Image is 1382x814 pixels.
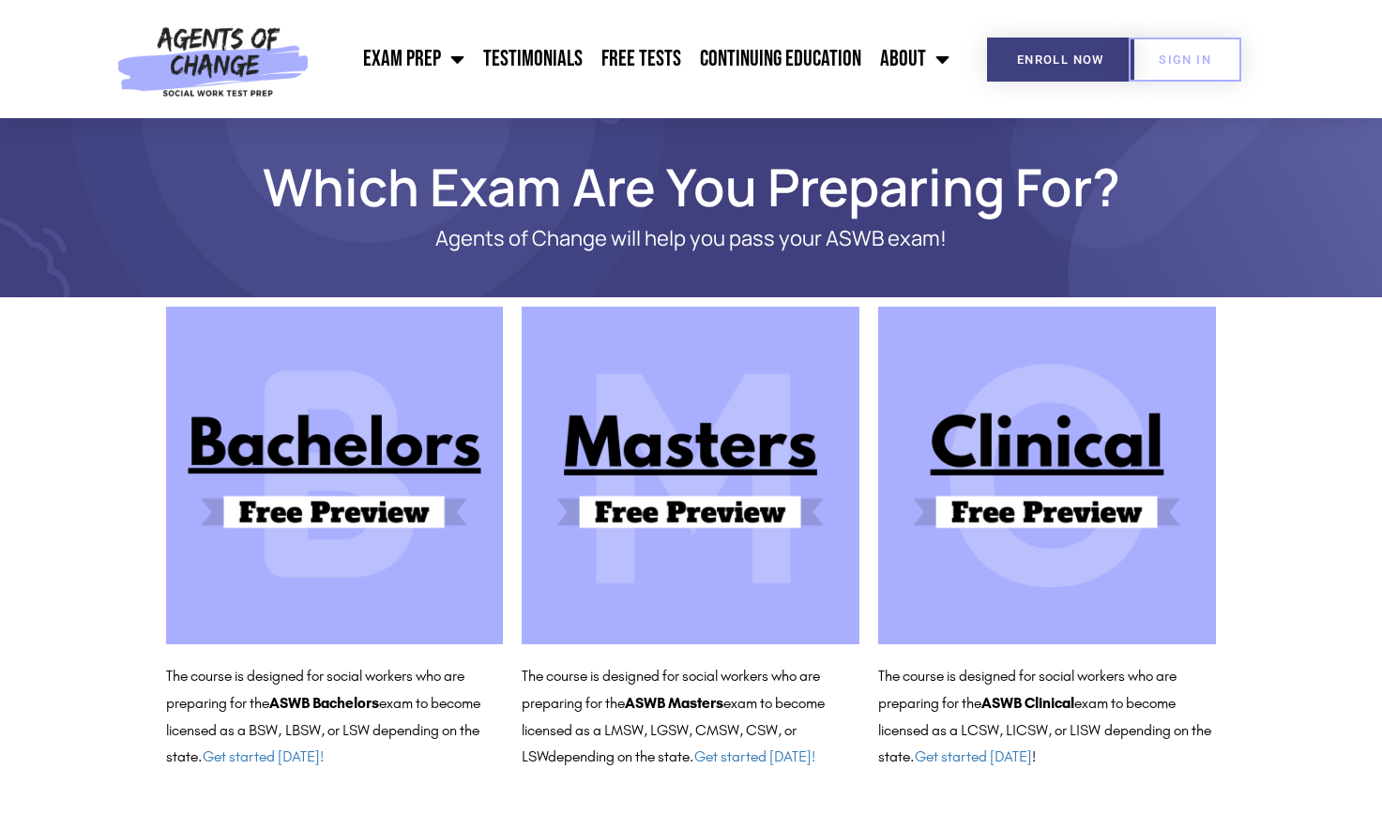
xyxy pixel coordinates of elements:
[522,663,859,771] p: The course is designed for social workers who are preparing for the exam to become licensed as a ...
[474,36,592,83] a: Testimonials
[592,36,691,83] a: Free Tests
[981,694,1074,712] b: ASWB Clinical
[910,747,1036,765] span: . !
[203,747,324,765] a: Get started [DATE]!
[871,36,959,83] a: About
[878,663,1216,771] p: The course is designed for social workers who are preparing for the exam to become licensed as a ...
[1017,53,1104,66] span: Enroll Now
[318,36,960,83] nav: Menu
[694,747,815,765] a: Get started [DATE]!
[987,38,1134,82] a: Enroll Now
[232,227,1151,250] p: Agents of Change will help you pass your ASWB exam!
[1129,38,1241,82] a: SIGN IN
[269,694,379,712] b: ASWB Bachelors
[915,747,1032,765] a: Get started [DATE]
[1159,53,1211,66] span: SIGN IN
[691,36,871,83] a: Continuing Education
[625,694,723,712] b: ASWB Masters
[548,747,815,765] span: depending on the state.
[354,36,474,83] a: Exam Prep
[166,663,504,771] p: The course is designed for social workers who are preparing for the exam to become licensed as a ...
[157,165,1226,208] h1: Which Exam Are You Preparing For?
